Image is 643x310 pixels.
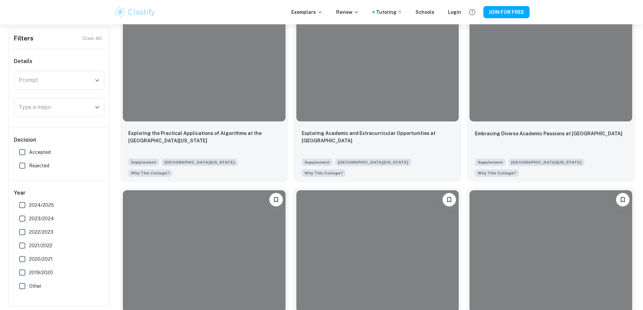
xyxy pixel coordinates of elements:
[478,170,516,176] span: Why This College?
[475,159,506,166] span: Supplement
[14,57,104,65] h6: Details
[29,255,53,263] span: 2020/2021
[14,136,104,144] h6: Decision
[448,8,461,16] a: Login
[128,130,280,144] p: Exploring the Practical Applications of Algorithms at the University of Wisconsin-Madison
[128,159,159,166] span: Supplement
[508,159,584,166] span: [GEOGRAPHIC_DATA][US_STATE]
[475,169,519,177] span: Tell us why you would like to attend the University of Wisconsin–Madison. In addition, please inc...
[128,169,172,177] span: Tell us why you decided to apply to the University of Wisconsin-Madison. In addition, please incl...
[416,8,434,16] a: Schools
[291,8,323,16] p: Exemplars
[29,282,42,290] span: Other
[92,103,102,112] button: Open
[14,34,33,43] h6: Filters
[29,215,54,222] span: 2023/2024
[336,8,359,16] p: Review
[114,5,157,19] img: Clastify logo
[376,8,402,16] a: Tutoring
[14,189,104,197] h6: Year
[335,159,411,166] span: [GEOGRAPHIC_DATA][US_STATE]
[302,169,346,177] span: Tell us why you decided to apply to the University of Wisconsin-Madison. In addition, please incl...
[131,170,169,176] span: Why This College?
[29,201,54,209] span: 2024/2025
[443,193,456,206] button: Please log in to bookmark exemplars
[29,228,53,236] span: 2022/2023
[29,162,49,169] span: Rejected
[475,130,622,137] p: Embracing Diverse Academic Passions at UW-Madison
[269,193,283,206] button: Please log in to bookmark exemplars
[92,76,102,85] button: Open
[29,148,51,156] span: Accepted
[29,269,53,276] span: 2019/2020
[302,159,332,166] span: Supplement
[162,159,238,166] span: [GEOGRAPHIC_DATA][US_STATE]
[466,6,478,18] button: Help and Feedback
[483,6,530,18] button: JOIN FOR FREE
[616,193,629,206] button: Please log in to bookmark exemplars
[29,242,52,249] span: 2021/2022
[304,170,343,176] span: Why This College?
[302,130,454,144] p: Exploring Academic and Extracurricular Opportunities at UW-Madison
